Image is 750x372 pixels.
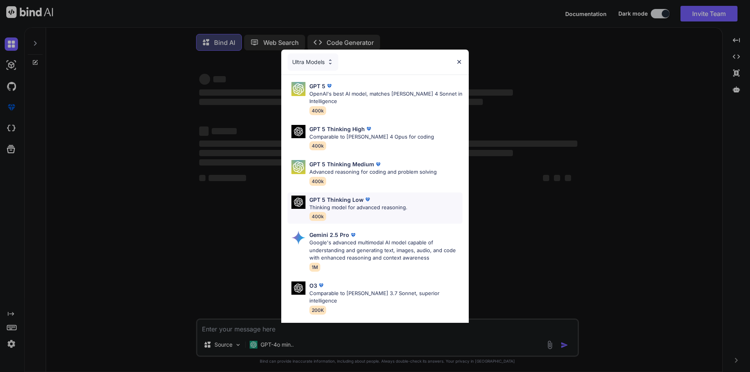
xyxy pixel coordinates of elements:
img: Pick Models [291,160,305,174]
img: Pick Models [291,281,305,295]
span: 200K [309,306,326,315]
span: 400k [309,106,326,115]
img: Pick Models [291,82,305,96]
img: premium [325,82,333,90]
img: premium [364,196,371,203]
p: Comparable to [PERSON_NAME] 4 Opus for coding [309,133,434,141]
p: GPT 5 [309,82,325,90]
img: premium [374,160,382,168]
img: Pick Models [291,231,305,245]
div: Ultra Models [287,53,338,71]
p: Gemini 2.5 Pro [309,231,349,239]
img: Pick Models [327,59,334,65]
img: Pick Models [291,125,305,139]
p: O3 [309,281,317,290]
p: OpenAI's best AI model, matches [PERSON_NAME] 4 Sonnet in Intelligence [309,90,462,105]
p: GPT 5 Thinking Low [309,196,364,204]
p: Google's advanced multimodal AI model capable of understanding and generating text, images, audio... [309,239,462,262]
p: GPT 5 Thinking Medium [309,160,374,168]
span: 400k [309,212,326,221]
span: 400k [309,141,326,150]
p: GPT 5 Thinking High [309,125,365,133]
span: 1M [309,263,320,272]
p: Thinking model for advanced reasoning. [309,204,407,212]
span: 400k [309,177,326,186]
img: premium [365,125,373,133]
img: close [456,59,462,65]
p: Comparable to [PERSON_NAME] 3.7 Sonnet, superior intelligence [309,290,462,305]
img: premium [317,281,325,289]
img: premium [349,231,357,239]
p: Advanced reasoning for coding and problem solving [309,168,437,176]
img: Pick Models [291,196,305,209]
